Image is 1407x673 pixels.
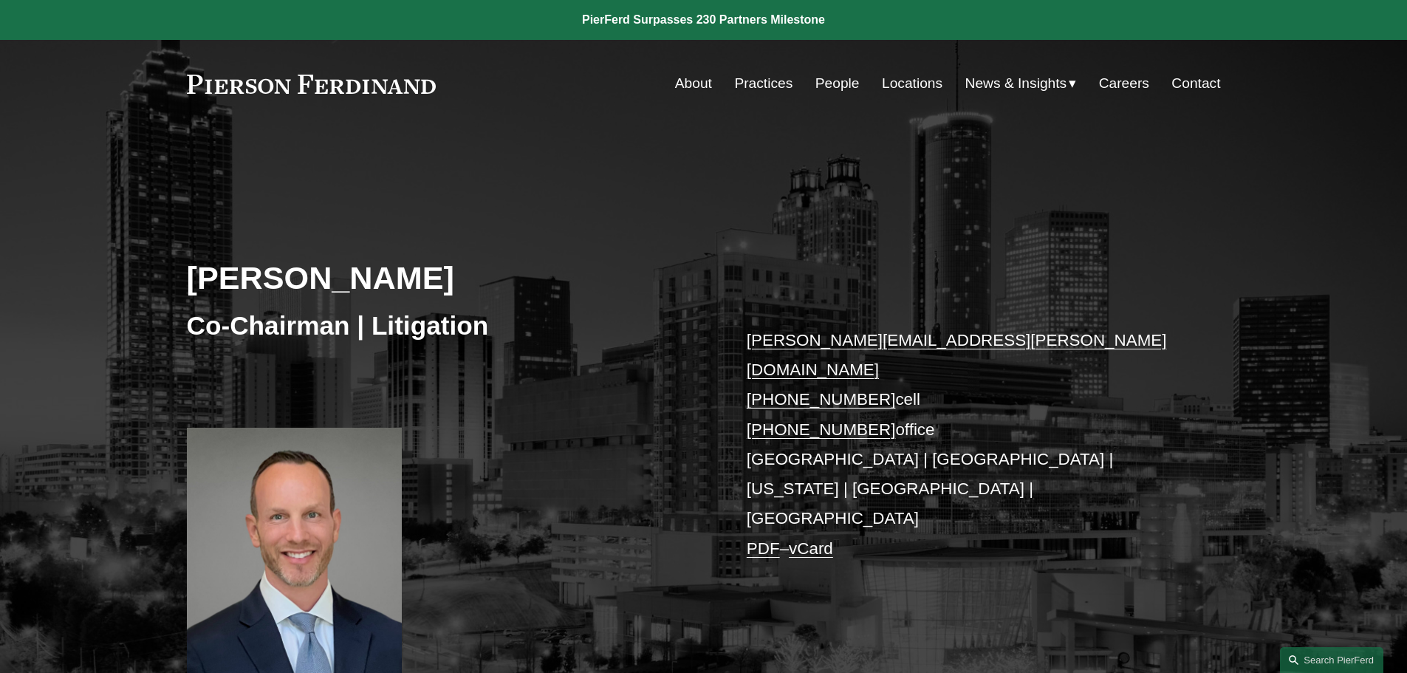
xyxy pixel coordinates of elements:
[747,331,1167,379] a: [PERSON_NAME][EMAIL_ADDRESS][PERSON_NAME][DOMAIN_NAME]
[1171,69,1220,98] a: Contact
[1280,647,1383,673] a: Search this site
[747,326,1177,564] p: cell office [GEOGRAPHIC_DATA] | [GEOGRAPHIC_DATA] | [US_STATE] | [GEOGRAPHIC_DATA] | [GEOGRAPHIC_...
[965,69,1077,98] a: folder dropdown
[747,420,896,439] a: [PHONE_NUMBER]
[1099,69,1149,98] a: Careers
[187,310,704,342] h3: Co-Chairman | Litigation
[789,539,833,558] a: vCard
[747,390,896,409] a: [PHONE_NUMBER]
[815,69,860,98] a: People
[675,69,712,98] a: About
[882,69,942,98] a: Locations
[187,259,704,297] h2: [PERSON_NAME]
[734,69,792,98] a: Practices
[965,71,1067,97] span: News & Insights
[747,539,780,558] a: PDF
